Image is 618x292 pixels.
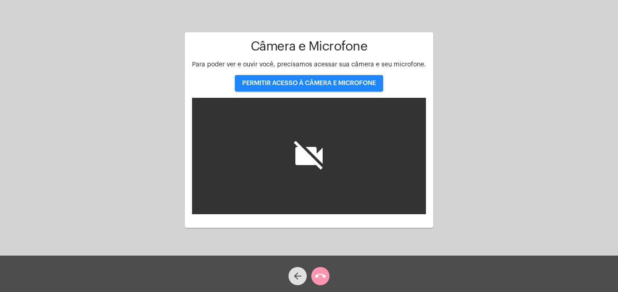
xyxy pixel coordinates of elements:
button: PERMITIR ACESSO À CÂMERA E MICROFONE [235,75,383,91]
h1: Câmera e Microfone [192,40,426,54]
i: videocam_off [291,138,327,174]
span: Para poder ver e ouvir você, precisamos acessar sua câmera e seu microfone. [192,61,426,68]
span: PERMITIR ACESSO À CÂMERA E MICROFONE [242,80,376,86]
mat-icon: arrow_back [292,271,303,282]
mat-icon: call_end [315,271,326,282]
